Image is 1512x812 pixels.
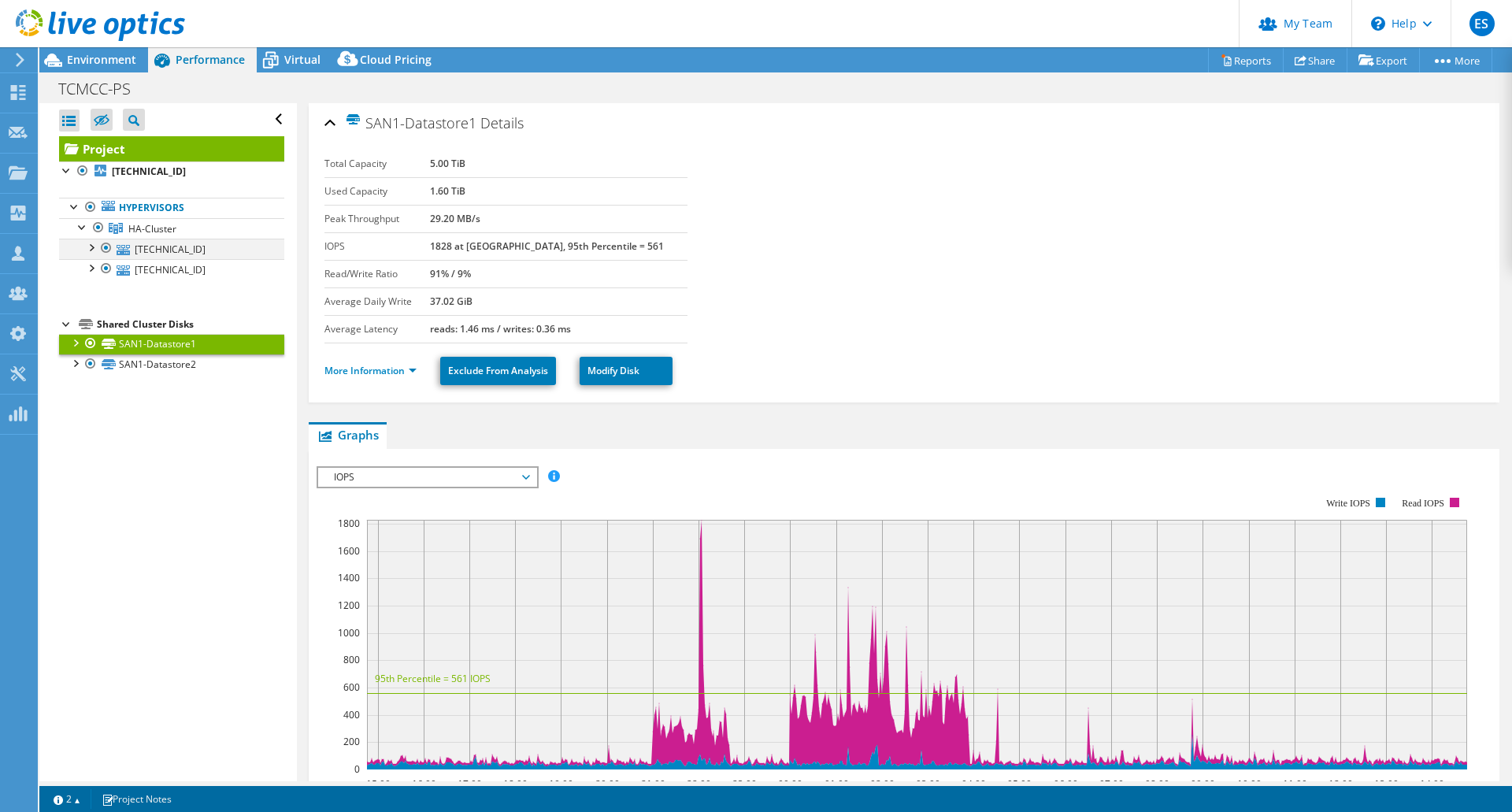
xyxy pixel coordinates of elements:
[1371,17,1385,31] svg: \n
[687,777,711,791] text: 22:00
[1007,777,1032,791] text: 05:00
[338,571,360,584] text: 1400
[916,777,940,791] text: 03:00
[458,777,482,791] text: 17:00
[338,517,360,530] text: 1800
[112,165,186,178] b: [TECHNICAL_ID]
[128,222,176,235] span: HA-Cluster
[1374,777,1399,791] text: 13:00
[59,218,284,239] a: HA-Cluster
[345,113,476,132] span: SAN1-Datastore1
[59,334,284,354] a: SAN1-Datastore1
[870,777,895,791] text: 02:00
[59,136,284,161] a: Project
[549,777,573,791] text: 19:00
[43,789,91,809] a: 2
[324,321,429,337] label: Average Latency
[59,239,284,259] a: [TECHNICAL_ID]
[324,364,417,377] a: More Information
[324,184,429,199] label: Used Capacity
[91,789,183,809] a: Project Notes
[430,267,471,280] b: 91% / 9%
[343,708,360,721] text: 400
[962,777,986,791] text: 04:00
[440,357,556,385] a: Exclude From Analysis
[324,211,429,227] label: Peak Throughput
[732,777,757,791] text: 23:00
[324,266,429,282] label: Read/Write Ratio
[825,777,849,791] text: 01:00
[375,672,491,685] text: 95th Percentile = 561 IOPS
[343,680,360,694] text: 600
[430,212,480,225] b: 29.20 MB/s
[1347,48,1420,72] a: Export
[595,777,620,791] text: 20:00
[641,777,665,791] text: 21:00
[1420,777,1444,791] text: 14:00
[324,294,429,310] label: Average Daily Write
[1469,11,1495,36] span: ES
[59,354,284,375] a: SAN1-Datastore2
[430,157,465,170] b: 5.00 TiB
[1145,777,1169,791] text: 08:00
[1283,48,1347,72] a: Share
[343,735,360,748] text: 200
[430,295,472,308] b: 37.02 GiB
[317,427,379,443] span: Graphs
[1403,498,1445,509] text: Read IOPS
[430,322,571,336] b: reads: 1.46 ms / writes: 0.36 ms
[412,777,436,791] text: 16:00
[67,52,136,67] span: Environment
[59,161,284,182] a: [TECHNICAL_ID]
[324,239,429,254] label: IOPS
[360,52,432,67] span: Cloud Pricing
[1283,777,1307,791] text: 11:00
[338,544,360,558] text: 1600
[1208,48,1284,72] a: Reports
[430,239,664,253] b: 1828 at [GEOGRAPHIC_DATA], 95th Percentile = 561
[580,357,673,385] a: Modify Disk
[59,259,284,280] a: [TECHNICAL_ID]
[176,52,245,67] span: Performance
[1419,48,1492,72] a: More
[326,468,528,487] span: IOPS
[1329,777,1353,791] text: 12:00
[1191,777,1215,791] text: 09:00
[366,777,391,791] text: 15:00
[343,653,360,666] text: 800
[1326,498,1370,509] text: Write IOPS
[338,599,360,612] text: 1200
[430,184,465,198] b: 1.60 TiB
[284,52,321,67] span: Virtual
[1099,777,1124,791] text: 07:00
[503,777,528,791] text: 18:00
[324,156,429,172] label: Total Capacity
[97,315,284,334] div: Shared Cluster Disks
[59,198,284,218] a: Hypervisors
[1054,777,1078,791] text: 06:00
[778,777,802,791] text: 00:00
[338,626,360,640] text: 1000
[51,80,155,98] h1: TCMCC-PS
[354,762,360,776] text: 0
[480,113,524,132] span: Details
[1237,777,1262,791] text: 10:00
